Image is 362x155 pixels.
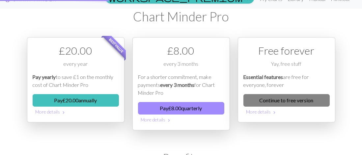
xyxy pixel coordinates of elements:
span: chevron_right [61,109,67,116]
p: For a shorter commitment, make payments for Chart Minder Pro [138,73,224,97]
div: every year [33,60,119,73]
p: are free for everyone, forever [243,73,330,89]
div: Free option [238,37,335,122]
a: Continue to free version [243,94,330,107]
h1: Chart Minder Pro [27,9,335,24]
div: £ 20.00 [33,43,119,59]
div: every 3 months [138,60,224,73]
span: chevron_right [272,109,277,116]
em: every 3 months [160,82,195,88]
button: More details [33,107,119,117]
div: Yay, free stuff [243,60,330,73]
button: More details [243,107,330,117]
div: Payment option 2 [132,37,230,130]
em: Essential features [243,74,283,80]
div: Free forever [243,43,330,59]
button: Pay£8.00quarterly [138,102,224,115]
button: More details [138,115,224,125]
span: Best value [102,32,130,60]
em: Pay yearly [33,74,56,80]
div: £ 8.00 [138,43,224,59]
span: chevron_right [167,117,172,124]
button: Pay£20.00annually [33,94,119,107]
div: Payment option 1 [27,37,125,122]
p: to save £1 on the monthly cost of Chart Minder Pro [33,73,119,89]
